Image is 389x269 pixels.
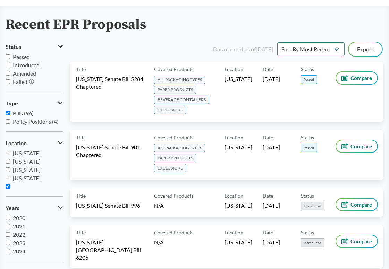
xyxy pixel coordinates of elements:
[76,192,86,199] span: Title
[13,223,25,229] span: 2021
[76,134,86,141] span: Title
[13,78,27,85] span: Failed
[6,63,10,67] input: Introduced
[6,41,63,53] button: Status
[263,229,273,236] span: Date
[76,238,146,261] span: [US_STATE][GEOGRAPHIC_DATA] Bill 6205
[13,248,25,254] span: 2024
[76,75,146,90] span: [US_STATE] Senate Bill 5284 Chaptered
[13,166,41,173] span: [US_STATE]
[154,164,186,172] span: EXCLUSIONS
[13,118,59,125] span: Policy Positions (4)
[6,167,10,172] input: [US_STATE]
[13,215,25,221] span: 2020
[213,45,273,53] div: Data current as of [DATE]
[13,158,41,165] span: [US_STATE]
[6,202,63,214] button: Years
[154,76,205,84] span: ALL PACKAGING TYPES
[225,66,243,73] span: Location
[76,66,86,73] span: Title
[13,231,25,238] span: 2022
[13,240,25,246] span: 2023
[263,238,280,246] span: [DATE]
[6,79,10,84] input: Failed
[76,202,140,209] span: [US_STATE] Senate Bill 996
[225,192,243,199] span: Location
[350,144,372,149] span: Compare
[13,62,40,68] span: Introduced
[6,159,10,164] input: [US_STATE]
[349,42,382,56] button: Export
[154,134,193,141] span: Covered Products
[6,232,10,237] input: 2022
[6,97,63,109] button: Type
[350,202,372,207] span: Compare
[263,134,273,141] span: Date
[154,96,209,104] span: BEVERAGE CONTAINERS
[13,53,30,60] span: Passed
[154,144,205,152] span: ALL PACKAGING TYPES
[225,202,252,209] span: [US_STATE]
[6,71,10,76] input: Amended
[6,140,27,146] span: Location
[336,199,377,210] button: Compare
[13,175,41,181] span: [US_STATE]
[13,70,36,77] span: Amended
[76,144,146,159] span: [US_STATE] Senate Bill 901 Chaptered
[6,249,10,253] input: 2024
[13,110,34,116] span: Bills (96)
[76,229,86,236] span: Title
[301,66,314,73] span: Status
[6,44,21,50] span: Status
[6,100,18,106] span: Type
[263,144,280,151] span: [DATE]
[154,66,193,73] span: Covered Products
[154,86,196,94] span: PAPER PRODUCTS
[225,238,252,246] span: [US_STATE]
[6,111,10,115] input: Bills (96)
[301,144,317,152] span: Passed
[154,106,186,114] span: EXCLUSIONS
[301,229,314,236] span: Status
[154,229,193,236] span: Covered Products
[6,184,10,189] input: [GEOGRAPHIC_DATA]
[225,134,243,141] span: Location
[154,192,193,199] span: Covered Products
[154,154,196,162] span: PAPER PRODUCTS
[6,119,10,124] input: Policy Positions (4)
[301,238,324,247] span: Introduced
[225,144,252,151] span: [US_STATE]
[6,151,10,155] input: [US_STATE]
[6,176,10,180] input: [US_STATE]
[6,137,63,149] button: Location
[263,192,273,199] span: Date
[301,202,324,210] span: Introduced
[263,66,273,73] span: Date
[6,216,10,220] input: 2020
[154,202,164,209] span: N/A
[350,75,372,81] span: Compare
[6,17,146,33] h2: Recent EPR Proposals
[336,140,377,152] button: Compare
[350,238,372,244] span: Compare
[154,239,164,245] span: N/A
[336,235,377,247] button: Compare
[13,150,41,156] span: [US_STATE]
[301,192,314,199] span: Status
[225,75,252,83] span: [US_STATE]
[301,75,317,84] span: Passed
[6,54,10,59] input: Passed
[263,202,280,209] span: [DATE]
[263,75,280,83] span: [DATE]
[336,72,377,84] button: Compare
[6,224,10,228] input: 2021
[6,205,19,211] span: Years
[225,229,243,236] span: Location
[6,241,10,245] input: 2023
[301,134,314,141] span: Status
